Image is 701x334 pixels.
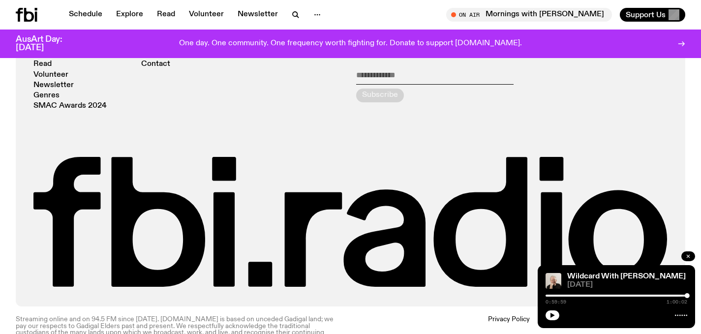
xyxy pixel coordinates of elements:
[33,71,68,79] a: Volunteer
[232,8,284,22] a: Newsletter
[183,8,230,22] a: Volunteer
[151,8,181,22] a: Read
[63,8,108,22] a: Schedule
[110,8,149,22] a: Explore
[567,273,686,280] a: Wildcard With [PERSON_NAME]
[179,39,522,48] p: One day. One community. One frequency worth fighting for. Donate to support [DOMAIN_NAME].
[446,8,612,22] button: On AirMornings with [PERSON_NAME]
[620,8,685,22] button: Support Us
[141,61,170,68] a: Contact
[33,82,74,89] a: Newsletter
[16,35,79,52] h3: AusArt Day: [DATE]
[667,300,687,304] span: 1:00:02
[546,300,566,304] span: 0:59:59
[626,10,666,19] span: Support Us
[356,89,404,102] button: Subscribe
[33,92,60,99] a: Genres
[33,102,107,110] a: SMAC Awards 2024
[33,61,52,68] a: Read
[567,281,687,289] span: [DATE]
[546,273,561,289] img: Stuart is smiling charmingly, wearing a black t-shirt against a stark white background.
